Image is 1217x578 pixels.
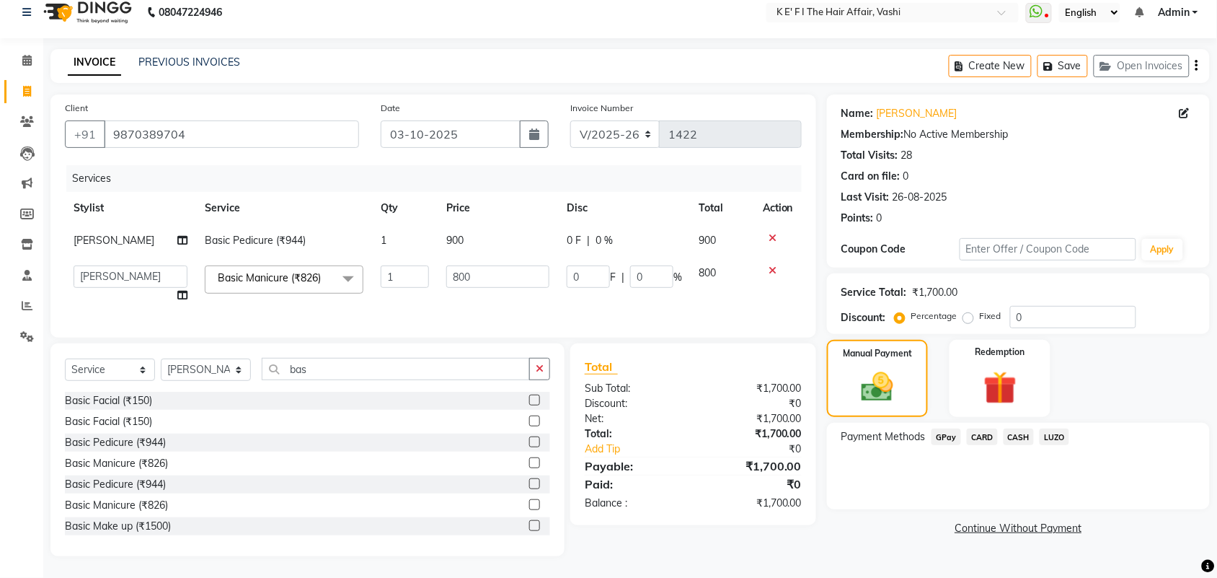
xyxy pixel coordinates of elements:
[196,192,372,224] th: Service
[574,496,694,511] div: Balance :
[65,477,166,492] div: Basic Pedicure (₹944)
[841,148,898,163] div: Total Visits:
[1094,55,1190,77] button: Open Invoices
[65,192,196,224] th: Stylist
[596,233,613,248] span: 0 %
[621,270,624,285] span: |
[841,106,874,121] div: Name:
[321,271,327,284] a: x
[1037,55,1088,77] button: Save
[693,426,813,442] div: ₹1,700.00
[438,192,558,224] th: Price
[841,190,890,205] div: Last Visit:
[446,234,464,247] span: 900
[699,266,717,279] span: 800
[841,127,1195,142] div: No Active Membership
[877,211,882,226] div: 0
[693,457,813,475] div: ₹1,700.00
[567,233,581,248] span: 0 F
[713,442,813,457] div: ₹0
[66,165,813,192] div: Services
[558,192,691,224] th: Disc
[949,55,1032,77] button: Create New
[65,121,105,148] button: +91
[841,310,886,325] div: Discount:
[1142,239,1183,260] button: Apply
[65,456,168,471] div: Basic Manicure (₹826)
[903,169,909,184] div: 0
[830,521,1207,536] a: Continue Without Payment
[1040,429,1069,445] span: LUZO
[975,346,1025,359] label: Redemption
[960,238,1136,260] input: Enter Offer / Coupon Code
[754,192,802,224] th: Action
[68,50,121,76] a: INVOICE
[262,358,530,380] input: Search or Scan
[65,102,88,115] label: Client
[980,310,1001,323] label: Fixed
[372,192,438,224] th: Qty
[610,270,616,285] span: F
[851,369,903,406] img: _cash.svg
[218,271,321,284] span: Basic Manicure (₹826)
[931,429,961,445] span: GPay
[574,411,694,426] div: Net:
[699,234,717,247] span: 900
[693,476,813,493] div: ₹0
[574,381,694,396] div: Sub Total:
[913,285,958,300] div: ₹1,700.00
[65,519,171,534] div: Basic Make up (₹1500)
[74,234,154,247] span: [PERSON_NAME]
[843,347,912,360] label: Manual Payment
[967,429,998,445] span: CARD
[693,381,813,396] div: ₹1,700.00
[841,429,926,445] span: Payment Methods
[65,393,152,408] div: Basic Facial (₹150)
[381,234,386,247] span: 1
[65,435,166,450] div: Basic Pedicure (₹944)
[693,411,813,426] div: ₹1,700.00
[841,127,904,142] div: Membership:
[693,396,813,411] div: ₹0
[574,442,713,457] a: Add Tip
[911,310,957,323] label: Percentage
[381,102,400,115] label: Date
[901,148,913,163] div: 28
[65,414,152,429] div: Basic Facial (₹150)
[693,496,813,511] div: ₹1,700.00
[574,476,694,493] div: Paid:
[691,192,754,224] th: Total
[841,169,900,184] div: Card on file:
[1158,5,1190,20] span: Admin
[138,56,240,69] a: PREVIOUS INVOICES
[574,457,694,475] div: Payable:
[585,359,618,375] span: Total
[841,242,960,257] div: Coupon Code
[570,102,633,115] label: Invoice Number
[841,285,907,300] div: Service Total:
[587,233,590,248] span: |
[104,121,359,148] input: Search by Name/Mobile/Email/Code
[205,234,306,247] span: Basic Pedicure (₹944)
[673,270,682,285] span: %
[574,426,694,442] div: Total:
[65,498,168,513] div: Basic Manicure (₹826)
[841,211,874,226] div: Points:
[973,367,1027,408] img: _gift.svg
[893,190,947,205] div: 26-08-2025
[574,396,694,411] div: Discount:
[1004,429,1035,445] span: CASH
[877,106,957,121] a: [PERSON_NAME]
